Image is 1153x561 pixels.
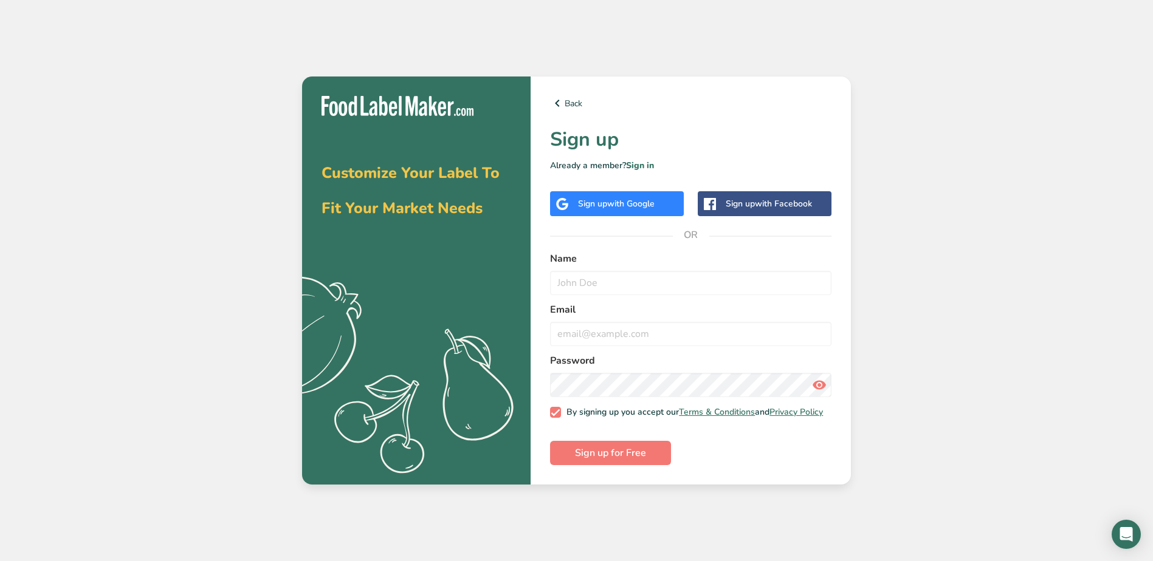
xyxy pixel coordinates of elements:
button: Sign up for Free [550,441,671,465]
div: Sign up [578,197,655,210]
a: Back [550,96,831,110]
span: Sign up for Free [575,446,646,460]
span: with Google [607,198,655,209]
input: email@example.com [550,322,831,346]
div: Open Intercom Messenger [1112,520,1141,549]
label: Email [550,302,831,317]
div: Sign up [726,197,812,210]
a: Sign in [626,160,654,171]
a: Privacy Policy [769,406,823,418]
p: Already a member? [550,159,831,172]
span: Customize Your Label To Fit Your Market Needs [322,163,500,219]
label: Name [550,251,831,266]
span: By signing up you accept our and [561,407,824,418]
span: with Facebook [755,198,812,209]
label: Password [550,353,831,368]
a: Terms & Conditions [679,406,755,418]
input: John Doe [550,271,831,295]
h1: Sign up [550,125,831,154]
span: OR [673,217,709,253]
img: Food Label Maker [322,96,473,116]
